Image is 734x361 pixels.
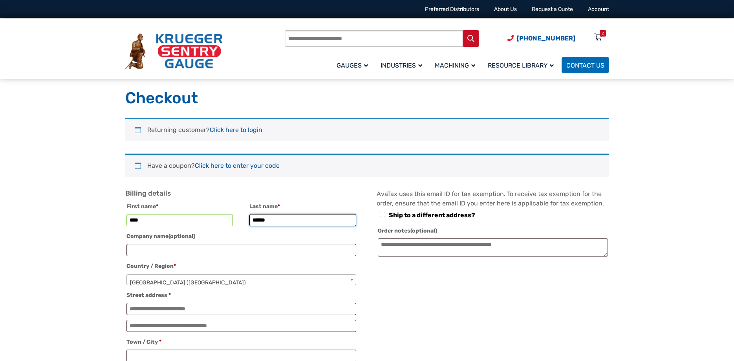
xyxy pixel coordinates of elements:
[125,189,357,198] h3: Billing details
[378,225,608,236] label: Order notes
[195,162,280,169] a: Enter your coupon code
[488,62,554,69] span: Resource Library
[125,88,609,108] h1: Checkout
[517,35,575,42] span: [PHONE_NUMBER]
[494,6,517,13] a: About Us
[389,211,475,219] span: Ship to a different address?
[126,261,356,272] label: Country / Region
[126,274,356,285] span: Country / Region
[566,62,604,69] span: Contact Us
[125,154,609,177] div: Have a coupon?
[125,33,223,70] img: Krueger Sentry Gauge
[377,189,609,260] div: AvaTax uses this email ID for tax exemption. To receive tax exemption for the order, ensure that ...
[435,62,475,69] span: Machining
[381,62,422,69] span: Industries
[562,57,609,73] a: Contact Us
[126,337,356,348] label: Town / City
[210,126,262,134] a: Click here to login
[380,212,385,217] input: Ship to a different address?
[127,275,356,291] span: United States (US)
[126,231,356,242] label: Company name
[126,290,356,301] label: Street address
[602,30,604,37] div: 2
[507,33,575,43] a: Phone Number (920) 434-8860
[483,56,562,74] a: Resource Library
[332,56,376,74] a: Gauges
[410,227,437,234] span: (optional)
[532,6,573,13] a: Request a Quote
[126,201,233,212] label: First name
[425,6,479,13] a: Preferred Distributors
[337,62,368,69] span: Gauges
[430,56,483,74] a: Machining
[249,201,356,212] label: Last name
[125,118,609,141] div: Returning customer?
[376,56,430,74] a: Industries
[588,6,609,13] a: Account
[168,233,195,240] span: (optional)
